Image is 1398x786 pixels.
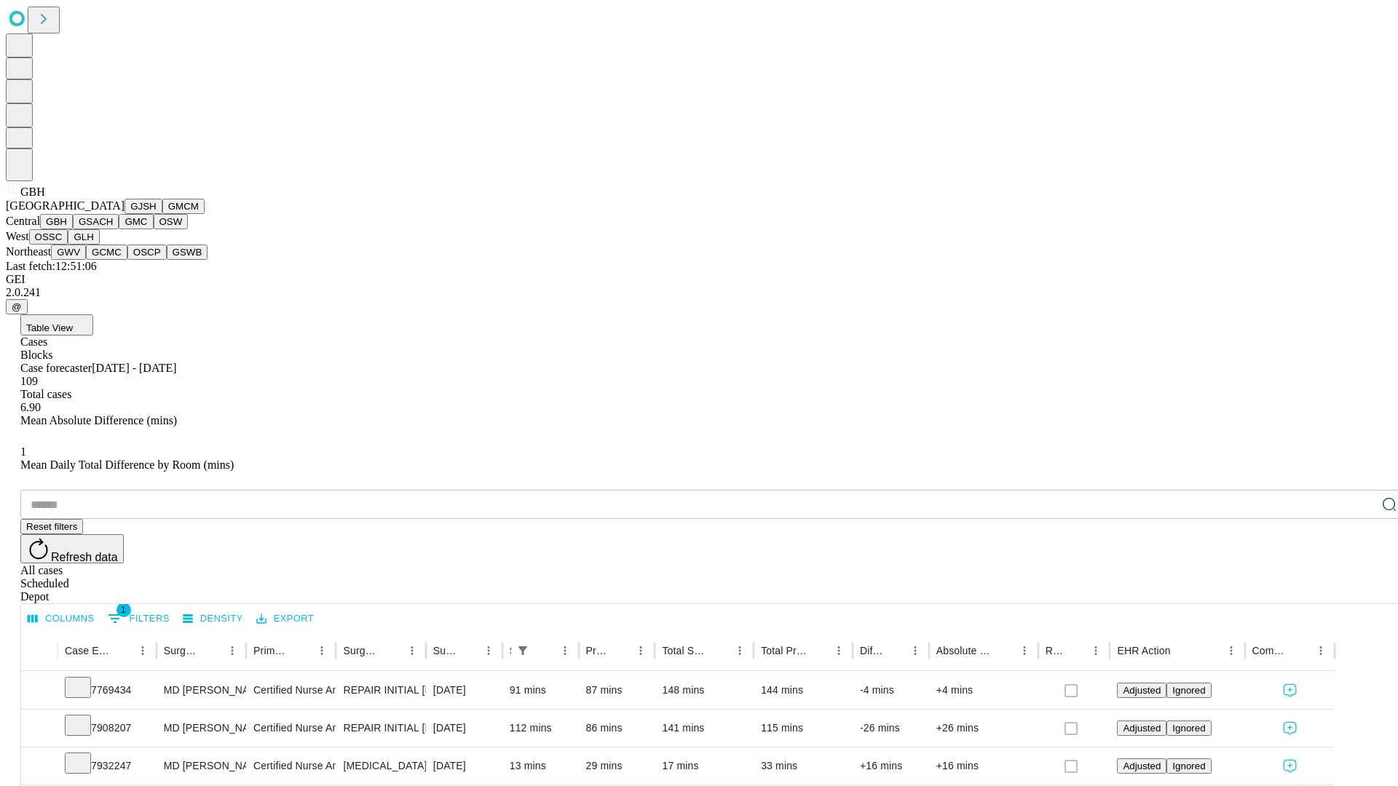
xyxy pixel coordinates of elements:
[829,640,849,661] button: Menu
[65,747,149,785] div: 7932247
[20,388,71,400] span: Total cases
[586,710,648,747] div: 86 mins
[936,645,992,656] div: Absolute Difference
[40,214,73,229] button: GBH
[116,603,131,617] span: 1
[312,640,332,661] button: Menu
[1172,685,1205,696] span: Ignored
[1166,720,1211,736] button: Ignored
[1046,645,1065,656] div: Resolved in EHR
[1117,683,1166,698] button: Adjusted
[1166,683,1211,698] button: Ignored
[20,458,234,471] span: Mean Daily Total Difference by Room (mins)
[1014,640,1035,661] button: Menu
[586,747,648,785] div: 29 mins
[510,672,572,709] div: 91 mins
[164,710,239,747] div: MD [PERSON_NAME] [PERSON_NAME] Md
[20,362,92,374] span: Case forecaster
[164,747,239,785] div: MD [PERSON_NAME] [PERSON_NAME] Md
[709,640,730,661] button: Sort
[119,214,153,229] button: GMC
[154,214,189,229] button: OSW
[761,710,845,747] div: 115 mins
[20,401,41,413] span: 6.90
[433,645,457,656] div: Surgery Date
[662,672,746,709] div: 148 mins
[433,672,495,709] div: [DATE]
[761,672,845,709] div: 144 mins
[51,245,86,260] button: GWV
[905,640,925,661] button: Menu
[860,672,922,709] div: -4 mins
[164,672,239,709] div: MD [PERSON_NAME] [PERSON_NAME] Md
[936,747,1031,785] div: +16 mins
[860,747,922,785] div: +16 mins
[1172,761,1205,771] span: Ignored
[222,640,242,661] button: Menu
[92,362,176,374] span: [DATE] - [DATE]
[936,672,1031,709] div: +4 mins
[68,229,99,245] button: GLH
[6,230,29,242] span: West
[253,645,290,656] div: Primary Service
[1123,761,1161,771] span: Adjusted
[478,640,499,661] button: Menu
[1117,645,1170,656] div: EHR Action
[1221,640,1241,661] button: Menu
[662,710,746,747] div: 141 mins
[458,640,478,661] button: Sort
[112,640,133,661] button: Sort
[402,640,422,661] button: Menu
[510,747,572,785] div: 13 mins
[20,414,177,426] span: Mean Absolute Difference (mins)
[730,640,750,661] button: Menu
[20,519,83,534] button: Reset filters
[761,747,845,785] div: 33 mins
[808,640,829,661] button: Sort
[65,645,111,656] div: Case Epic Id
[513,640,533,661] div: 1 active filter
[343,645,379,656] div: Surgery Name
[555,640,575,661] button: Menu
[343,747,418,785] div: [MEDICAL_DATA] (EGD), FLEXIBLE, TRANSORAL, DIAGNOSTIC
[127,245,167,260] button: OSCP
[104,607,173,630] button: Show filters
[586,645,609,656] div: Predicted In Room Duration
[167,245,208,260] button: GSWB
[29,229,68,245] button: OSSC
[202,640,222,661] button: Sort
[662,645,708,656] div: Total Scheduled Duration
[1252,645,1289,656] div: Comments
[510,710,572,747] div: 112 mins
[6,215,40,227] span: Central
[382,640,402,661] button: Sort
[179,608,247,630] button: Density
[24,608,98,630] button: Select columns
[12,301,22,312] span: @
[1086,640,1106,661] button: Menu
[534,640,555,661] button: Sort
[20,314,93,336] button: Table View
[253,747,328,785] div: Certified Nurse Anesthetist
[6,260,97,272] span: Last fetch: 12:51:06
[513,640,533,661] button: Show filters
[28,678,50,704] button: Expand
[20,186,45,198] span: GBH
[6,245,51,258] span: Northeast
[1117,720,1166,736] button: Adjusted
[291,640,312,661] button: Sort
[86,245,127,260] button: GCMC
[253,672,328,709] div: Certified Nurse Anesthetist
[6,199,125,212] span: [GEOGRAPHIC_DATA]
[6,299,28,314] button: @
[253,710,328,747] div: Certified Nurse Anesthetist
[65,672,149,709] div: 7769434
[936,710,1031,747] div: +26 mins
[343,672,418,709] div: REPAIR INITIAL [MEDICAL_DATA] REDUCIBLE AGE [DEMOGRAPHIC_DATA] OR MORE
[586,672,648,709] div: 87 mins
[1172,723,1205,734] span: Ignored
[1172,640,1193,661] button: Sort
[26,521,77,532] span: Reset filters
[1311,640,1331,661] button: Menu
[994,640,1014,661] button: Sort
